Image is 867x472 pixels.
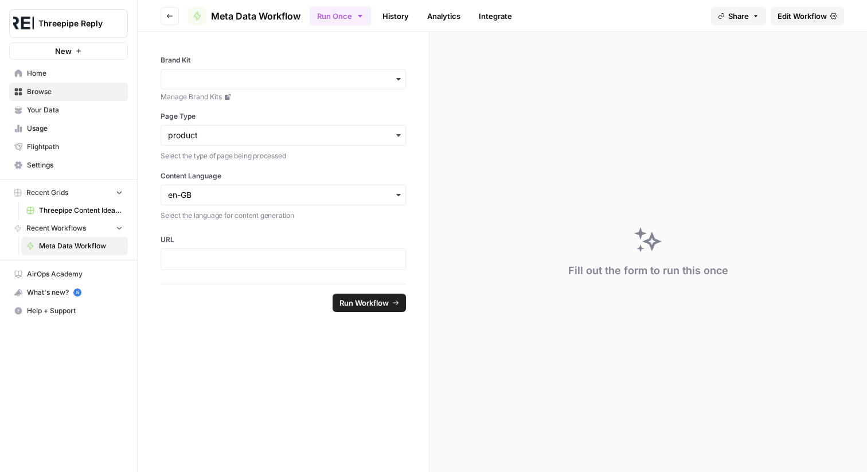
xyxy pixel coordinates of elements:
div: What's new? [10,284,127,301]
span: AirOps Academy [27,269,123,279]
a: Usage [9,119,128,138]
button: New [9,42,128,60]
a: Threepipe Content Ideation Grid [21,201,128,220]
label: Content Language [161,171,406,181]
label: URL [161,235,406,245]
button: Help + Support [9,302,128,320]
label: Brand Kit [161,55,406,65]
p: Select the language for content generation [161,210,406,221]
a: Meta Data Workflow [188,7,300,25]
a: Integrate [472,7,519,25]
button: What's new? 5 [9,283,128,302]
span: Usage [27,123,123,134]
span: Help + Support [27,306,123,316]
a: Settings [9,156,128,174]
a: Edit Workflow [771,7,844,25]
input: product [168,130,399,141]
a: AirOps Academy [9,265,128,283]
button: Share [711,7,766,25]
span: Threepipe Content Ideation Grid [39,205,123,216]
span: New [55,45,72,57]
span: Browse [27,87,123,97]
a: Flightpath [9,138,128,156]
text: 5 [76,290,79,295]
label: Page Type [161,111,406,122]
span: Meta Data Workflow [211,9,300,23]
a: Your Data [9,101,128,119]
button: Recent Workflows [9,220,128,237]
span: Settings [27,160,123,170]
a: Meta Data Workflow [21,237,128,255]
span: Flightpath [27,142,123,152]
a: 5 [73,288,81,297]
a: Manage Brand Kits [161,92,406,102]
img: Threepipe Reply Logo [13,13,34,34]
a: Home [9,64,128,83]
span: Recent Grids [26,188,68,198]
span: Run Workflow [339,297,389,309]
a: Browse [9,83,128,101]
p: Select the type of page being processed [161,150,406,162]
span: Meta Data Workflow [39,241,123,251]
button: Run Once [310,6,371,26]
button: Recent Grids [9,184,128,201]
span: Home [27,68,123,79]
span: Share [728,10,749,22]
span: Edit Workflow [778,10,827,22]
span: Recent Workflows [26,223,86,233]
a: History [376,7,416,25]
a: Analytics [420,7,467,25]
button: Run Workflow [333,294,406,312]
span: Your Data [27,105,123,115]
input: en-GB [168,189,399,201]
button: Workspace: Threepipe Reply [9,9,128,38]
div: Fill out the form to run this once [568,263,728,279]
span: Threepipe Reply [38,18,108,29]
